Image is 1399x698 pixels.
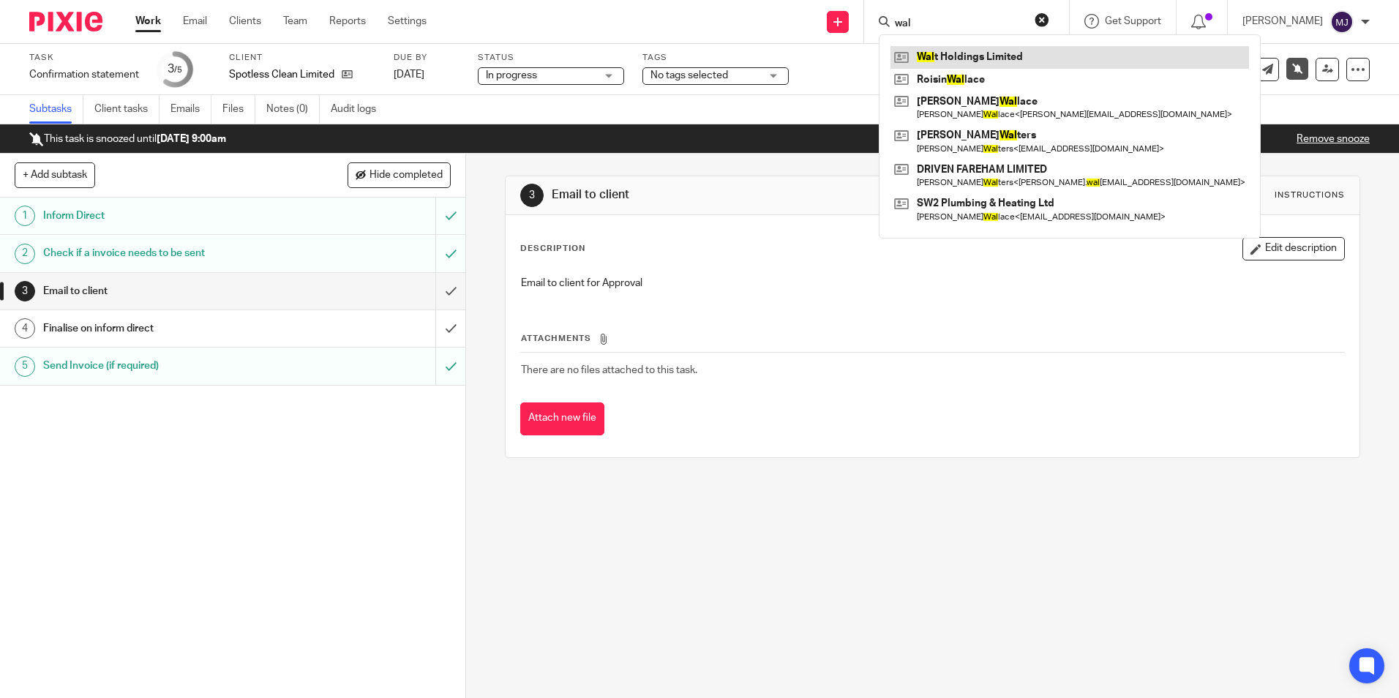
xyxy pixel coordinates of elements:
a: Clients [229,14,261,29]
h1: Send Invoice (if required) [43,355,295,377]
div: 5 [15,356,35,377]
p: This task is snoozed until [29,132,226,146]
a: Email [183,14,207,29]
button: + Add subtask [15,162,95,187]
label: Tags [642,52,789,64]
span: [DATE] [394,70,424,80]
div: Confirmation statement [29,67,139,82]
a: Settings [388,14,427,29]
img: svg%3E [1330,10,1354,34]
label: Task [29,52,139,64]
a: Files [222,95,255,124]
h1: Finalise on inform direct [43,318,295,339]
a: Remove snooze [1297,134,1370,144]
label: Due by [394,52,460,64]
div: 3 [168,61,182,78]
p: [PERSON_NAME] [1242,14,1323,29]
h1: Email to client [552,187,964,203]
a: Subtasks [29,95,83,124]
div: Instructions [1275,189,1345,201]
b: [DATE] 9:00am [157,134,226,144]
span: No tags selected [650,70,728,80]
div: 1 [15,206,35,226]
a: Work [135,14,161,29]
button: Edit description [1242,237,1345,260]
p: Spotless Clean Limited [229,67,334,82]
button: Clear [1035,12,1049,27]
h1: Inform Direct [43,205,295,227]
div: 3 [15,281,35,301]
p: Email to client for Approval [521,276,1343,290]
span: In progress [486,70,537,80]
span: Hide completed [370,170,443,181]
span: There are no files attached to this task. [521,365,697,375]
div: 3 [520,184,544,207]
div: 4 [15,318,35,339]
h1: Email to client [43,280,295,302]
p: Description [520,243,585,255]
a: Notes (0) [266,95,320,124]
span: Get Support [1105,16,1161,26]
span: Attachments [521,334,591,342]
a: Reports [329,14,366,29]
small: /5 [174,66,182,74]
a: Team [283,14,307,29]
label: Status [478,52,624,64]
a: Audit logs [331,95,387,124]
label: Client [229,52,375,64]
div: 2 [15,244,35,264]
input: Search [893,18,1025,31]
a: Emails [170,95,211,124]
button: Hide completed [348,162,451,187]
h1: Check if a invoice needs to be sent [43,242,295,264]
a: Client tasks [94,95,160,124]
img: Pixie [29,12,102,31]
button: Attach new file [520,402,604,435]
